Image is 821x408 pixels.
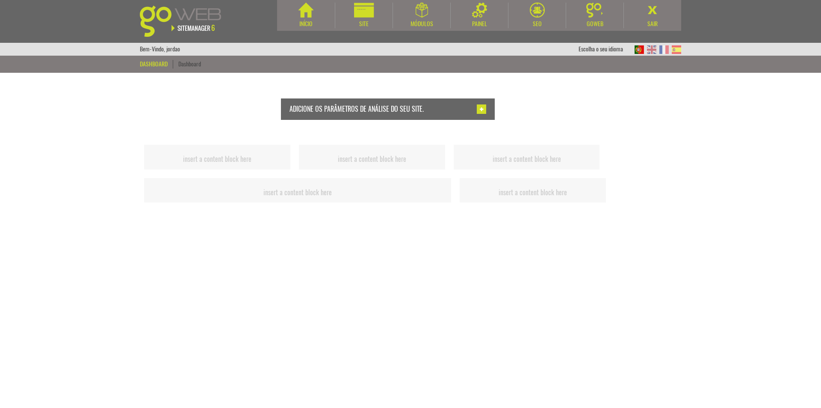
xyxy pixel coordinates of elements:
[335,20,393,28] div: Site
[289,104,424,113] span: Adicione os parâmetros de análise do seu site.
[624,20,681,28] div: Sair
[140,60,173,68] div: Dashboard
[178,60,201,68] a: Dashboard
[472,3,487,18] img: Painel
[645,3,660,18] img: Sair
[586,3,604,18] img: Goweb
[277,20,335,28] div: Início
[462,189,604,197] h2: insert a content block here
[354,3,374,18] img: Site
[672,45,681,54] img: ES
[393,20,450,28] div: Módulos
[508,20,566,28] div: SEO
[477,104,486,114] img: Adicionar
[451,20,508,28] div: Painel
[659,45,669,54] img: FR
[301,155,443,163] h2: insert a content block here
[148,98,627,120] a: Adicione os parâmetros de análise do seu site. Adicionar
[298,3,313,18] img: Início
[146,155,288,163] h2: insert a content block here
[146,189,449,197] h2: insert a content block here
[647,45,656,54] img: EN
[579,43,632,56] div: Escolha o seu idioma
[635,45,644,54] img: PT
[456,155,598,163] h2: insert a content block here
[530,3,545,18] img: SEO
[140,6,231,37] img: Goweb
[140,43,180,56] div: Bem-Vindo, jordao
[566,20,623,28] div: Goweb
[416,3,428,18] img: Módulos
